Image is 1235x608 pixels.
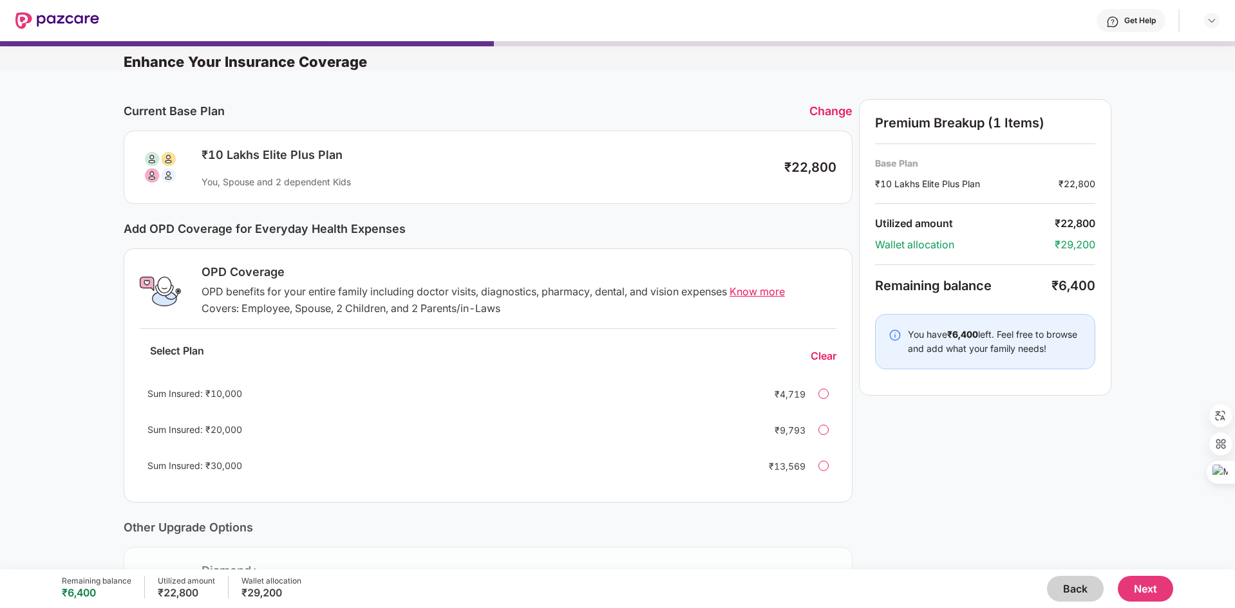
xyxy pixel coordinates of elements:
[241,586,301,599] div: ₹29,200
[947,329,978,340] b: ₹6,400
[784,160,836,175] div: ₹22,800
[124,53,1235,71] div: Enhance Your Insurance Coverage
[124,520,853,534] div: Other Upgrade Options
[875,157,1095,169] div: Base Plan
[202,147,771,163] div: ₹10 Lakhs Elite Plus Plan
[202,264,836,280] div: OPD Coverage
[140,271,181,312] img: OPD Coverage
[147,388,242,399] span: Sum Insured: ₹10,000
[1047,576,1104,602] button: Back
[158,576,215,586] div: Utilized amount
[62,586,131,599] div: ₹6,400
[908,327,1082,356] div: You have left. Feel free to browse and add what your family needs!
[202,176,771,188] div: You, Spouse and 2 dependent Kids
[1118,576,1173,602] button: Next
[15,12,99,29] img: New Pazcare Logo
[62,576,131,586] div: Remaining balance
[1106,15,1119,28] img: svg+xml;base64,PHN2ZyBpZD0iSGVscC0zMngzMiIgeG1sbnM9Imh0dHA6Ly93d3cudzMub3JnLzIwMDAvc3ZnIiB3aWR0aD...
[811,349,836,363] div: Clear
[875,278,1051,293] div: Remaining balance
[1051,278,1095,293] div: ₹6,400
[754,387,806,401] div: ₹4,719
[140,147,181,188] img: svg+xml;base64,PHN2ZyB3aWR0aD0iODAiIGhlaWdodD0iODAiIHZpZXdCb3g9IjAgMCA4MCA4MCIgZmlsbD0ibm9uZSIgeG...
[147,424,242,435] span: Sum Insured: ₹20,000
[202,302,836,315] div: Covers: Employee, Spouse, 2 Children, and 2 Parents/in-Laws
[754,459,806,473] div: ₹13,569
[809,104,853,118] div: Change
[147,460,242,471] span: Sum Insured: ₹30,000
[754,423,806,437] div: ₹9,793
[241,576,301,586] div: Wallet allocation
[1207,15,1217,26] img: svg+xml;base64,PHN2ZyBpZD0iRHJvcGRvd24tMzJ4MzIiIHhtbG5zPSJodHRwOi8vd3d3LnczLm9yZy8yMDAwL3N2ZyIgd2...
[875,115,1095,131] div: Premium Breakup (1 Items)
[875,217,1055,230] div: Utilized amount
[1055,238,1095,252] div: ₹29,200
[202,285,836,299] div: OPD benefits for your entire family including doctor visits, diagnostics, pharmacy, dental, and v...
[875,177,1059,190] div: ₹10 Lakhs Elite Plus Plan
[124,222,853,235] div: Add OPD Coverage for Everyday Health Expenses
[875,238,1055,252] div: Wallet allocation
[1059,177,1095,190] div: ₹22,800
[124,104,809,118] div: Current Base Plan
[1124,15,1156,26] div: Get Help
[158,586,215,599] div: ₹22,800
[1055,217,1095,230] div: ₹22,800
[730,285,785,298] span: Know more
[889,329,901,342] img: svg+xml;base64,PHN2ZyBpZD0iSW5mby0yMHgyMCIgeG1sbnM9Imh0dHA6Ly93d3cudzMub3JnLzIwMDAvc3ZnIiB3aWR0aD...
[140,344,214,368] div: Select Plan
